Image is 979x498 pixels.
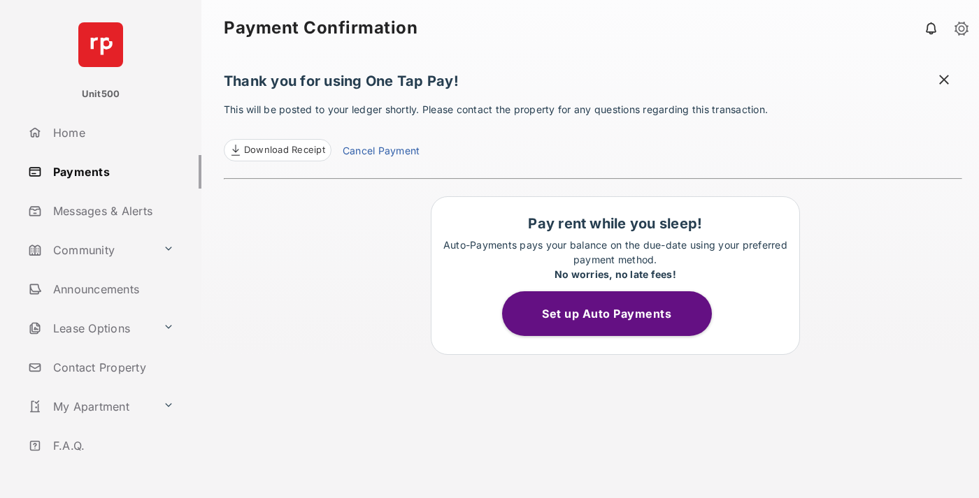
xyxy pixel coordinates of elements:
a: Payments [22,155,201,189]
strong: Payment Confirmation [224,20,417,36]
a: F.A.Q. [22,429,201,462]
button: Set up Auto Payments [502,291,712,336]
a: Set up Auto Payments [502,307,729,321]
a: Download Receipt [224,139,331,161]
img: svg+xml;base64,PHN2ZyB4bWxucz0iaHR0cDovL3d3dy53My5vcmcvMjAwMC9zdmciIHdpZHRoPSI2NCIgaGVpZ2h0PSI2NC... [78,22,123,67]
a: Cancel Payment [343,143,420,161]
a: Lease Options [22,312,157,345]
span: Download Receipt [244,143,325,157]
p: This will be posted to your ledger shortly. Please contact the property for any questions regardi... [224,102,962,161]
p: Unit500 [82,87,120,101]
p: Auto-Payments pays your balance on the due-date using your preferred payment method. [438,237,792,281]
h1: Pay rent while you sleep! [438,215,792,232]
a: Community [22,233,157,267]
a: Contact Property [22,351,201,384]
a: Home [22,116,201,149]
h1: Thank you for using One Tap Pay! [224,73,962,96]
a: My Apartment [22,390,157,423]
a: Announcements [22,272,201,306]
div: No worries, no late fees! [438,267,792,281]
a: Messages & Alerts [22,194,201,228]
